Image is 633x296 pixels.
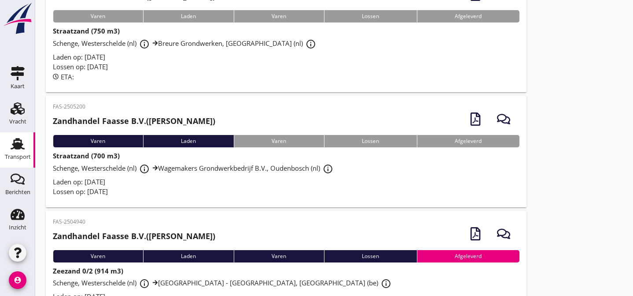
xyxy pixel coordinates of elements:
div: Lossen [324,10,417,22]
div: Kaart [11,83,25,89]
div: Lossen [324,135,417,147]
div: Lossen [324,250,417,262]
span: Schenge, Westerschelde (nl) Wagemakers Grondwerkbedrijf B.V., Oudenbosch (nl) [53,164,336,172]
p: FAS-2505200 [53,103,215,111]
strong: Zandhandel Faasse B.V. [53,116,146,126]
a: FAS-2505200Zandhandel Faasse B.V.([PERSON_NAME])VarenLadenVarenLossenAfgeleverdStraatzand (700 m3... [46,96,526,207]
div: Berichten [5,189,30,195]
h2: ([PERSON_NAME]) [53,115,215,127]
strong: Zandhandel Faasse B.V. [53,231,146,241]
strong: Zeezand 0/2 (914 m3) [53,266,123,275]
div: Afgeleverd [417,135,519,147]
span: Schenge, Westerschelde (nl) [GEOGRAPHIC_DATA] - [GEOGRAPHIC_DATA], [GEOGRAPHIC_DATA] (be) [53,278,394,287]
i: info_outline [305,39,316,49]
div: Laden [143,135,234,147]
i: info_outline [323,164,333,174]
div: Inzicht [9,225,26,230]
span: Lossen op: [DATE] [53,62,108,71]
h2: ([PERSON_NAME]) [53,230,215,242]
div: Afgeleverd [417,10,519,22]
div: Varen [53,250,143,262]
i: info_outline [139,164,150,174]
div: Varen [53,135,143,147]
span: ETA: [61,72,74,81]
div: Varen [234,10,324,22]
div: Transport [5,154,31,160]
div: Laden [143,250,234,262]
span: Laden op: [DATE] [53,177,105,186]
div: Varen [234,250,324,262]
div: Vracht [9,119,26,124]
i: info_outline [139,278,150,289]
span: Schenge, Westerschelde (nl) Breure Grondwerken, [GEOGRAPHIC_DATA] (nl) [53,39,319,48]
div: Varen [53,10,143,22]
i: info_outline [139,39,150,49]
i: info_outline [381,278,391,289]
div: Laden [143,10,234,22]
span: Laden op: [DATE] [53,52,105,61]
span: Lossen op: [DATE] [53,187,108,196]
div: Afgeleverd [417,250,519,262]
i: account_circle [9,271,26,289]
strong: Straatzand (700 m3) [53,151,120,160]
div: Varen [234,135,324,147]
strong: Straatzand (750 m3) [53,26,120,35]
img: logo-small.a267ee39.svg [2,2,33,35]
p: FAS-2504940 [53,218,215,226]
